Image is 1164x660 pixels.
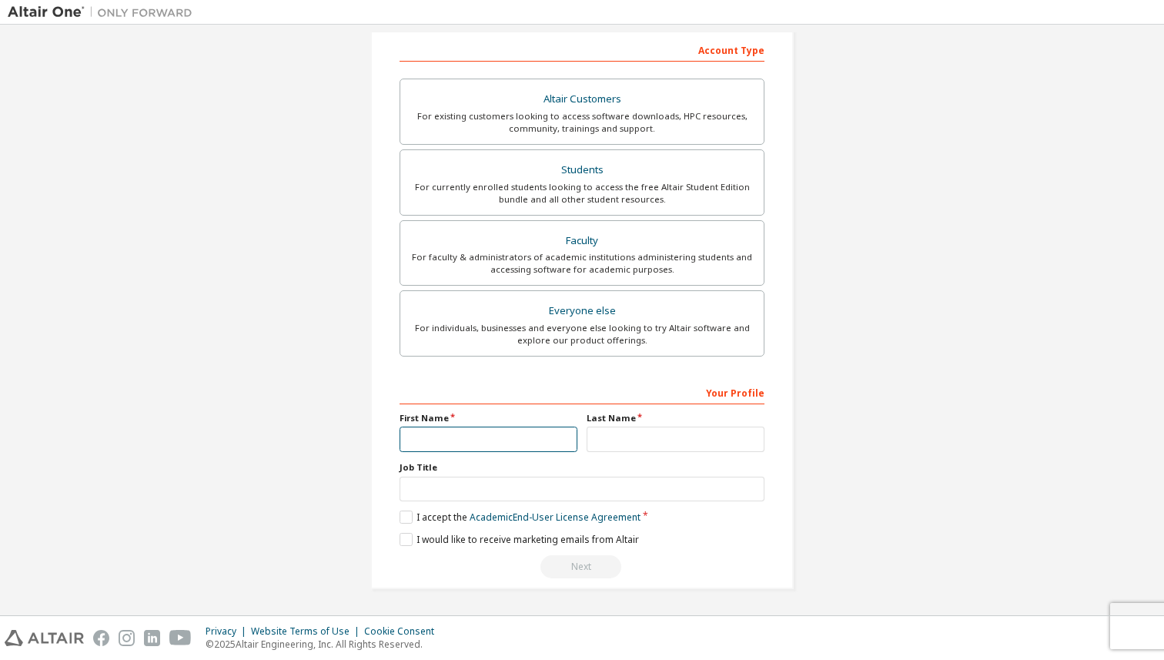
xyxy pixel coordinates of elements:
[470,511,641,524] a: Academic End-User License Agreement
[5,630,84,646] img: altair_logo.svg
[400,511,641,524] label: I accept the
[8,5,200,20] img: Altair One
[364,625,443,638] div: Cookie Consent
[169,630,192,646] img: youtube.svg
[206,638,443,651] p: © 2025 Altair Engineering, Inc. All Rights Reserved.
[119,630,135,646] img: instagram.svg
[400,555,764,578] div: Read and acccept EULA to continue
[400,37,764,62] div: Account Type
[206,625,251,638] div: Privacy
[410,181,754,206] div: For currently enrolled students looking to access the free Altair Student Edition bundle and all ...
[410,159,754,181] div: Students
[410,89,754,110] div: Altair Customers
[400,461,764,474] label: Job Title
[400,412,577,424] label: First Name
[93,630,109,646] img: facebook.svg
[410,230,754,252] div: Faculty
[587,412,764,424] label: Last Name
[410,110,754,135] div: For existing customers looking to access software downloads, HPC resources, community, trainings ...
[144,630,160,646] img: linkedin.svg
[410,300,754,322] div: Everyone else
[410,251,754,276] div: For faculty & administrators of academic institutions administering students and accessing softwa...
[400,380,764,404] div: Your Profile
[251,625,364,638] div: Website Terms of Use
[400,533,639,546] label: I would like to receive marketing emails from Altair
[410,322,754,347] div: For individuals, businesses and everyone else looking to try Altair software and explore our prod...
